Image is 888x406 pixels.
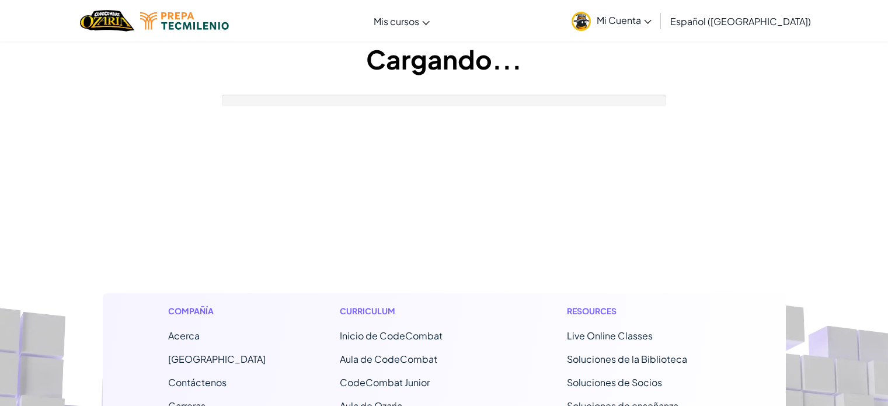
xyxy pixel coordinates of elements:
span: Mi Cuenta [597,14,652,26]
a: Español ([GEOGRAPHIC_DATA]) [664,5,817,37]
a: Mis cursos [368,5,436,37]
h1: Compañía [168,305,266,317]
a: [GEOGRAPHIC_DATA] [168,353,266,365]
span: Contáctenos [168,376,227,388]
img: avatar [572,12,591,31]
span: Español ([GEOGRAPHIC_DATA]) [670,15,811,27]
h1: Resources [567,305,720,317]
a: Ozaria by CodeCombat logo [80,9,134,33]
a: Mi Cuenta [566,2,657,39]
a: Acerca [168,329,200,342]
a: Soluciones de Socios [567,376,662,388]
span: Inicio de CodeCombat [340,329,443,342]
a: Live Online Classes [567,329,653,342]
h1: Curriculum [340,305,493,317]
span: Mis cursos [374,15,419,27]
a: Soluciones de la Biblioteca [567,353,687,365]
a: CodeCombat Junior [340,376,430,388]
img: Home [80,9,134,33]
a: Aula de CodeCombat [340,353,437,365]
img: Tecmilenio logo [140,12,229,30]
